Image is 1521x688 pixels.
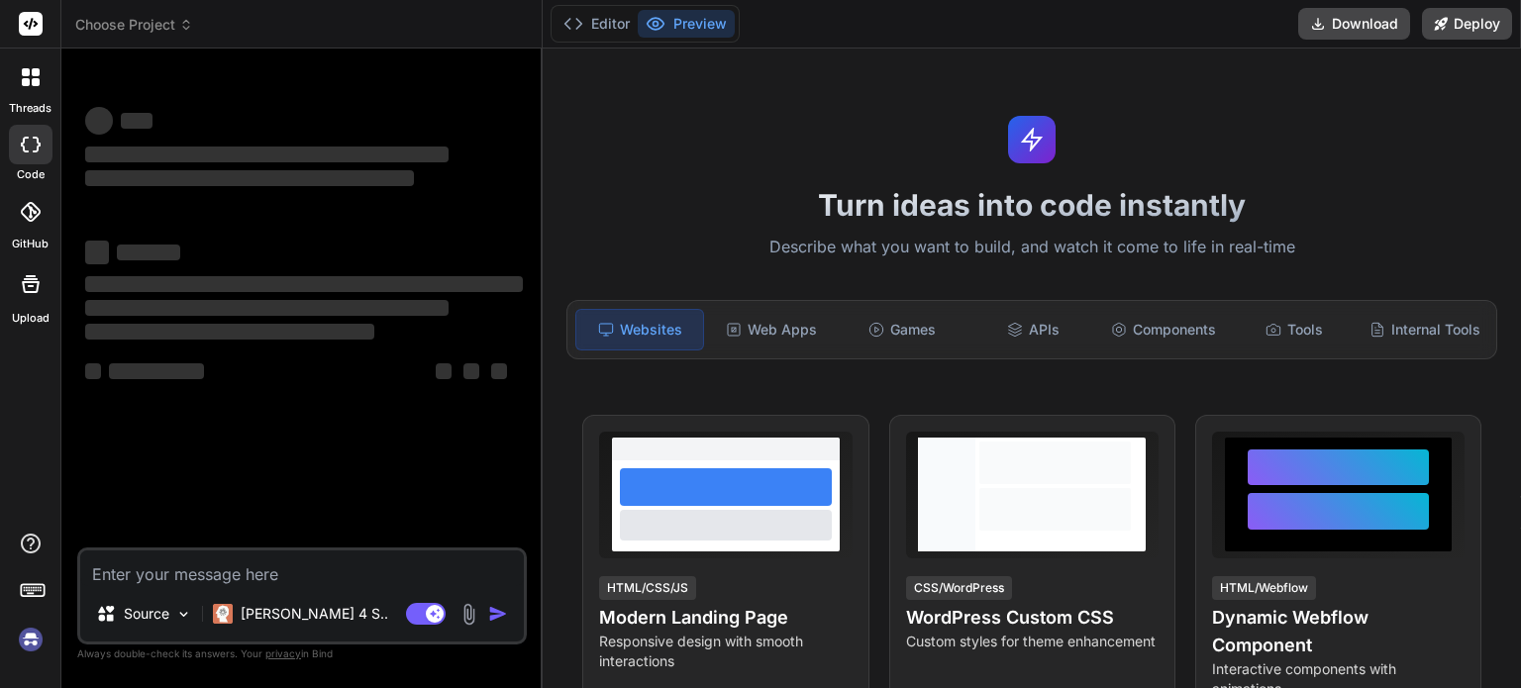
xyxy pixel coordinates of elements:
[491,363,507,379] span: ‌
[906,604,1159,632] h4: WordPress Custom CSS
[463,363,479,379] span: ‌
[85,107,113,135] span: ‌
[77,644,527,663] p: Always double-check its answers. Your in Bind
[175,606,192,623] img: Pick Models
[555,235,1509,260] p: Describe what you want to build, and watch it come to life in real-time
[906,576,1012,600] div: CSS/WordPress
[213,604,233,624] img: Claude 4 Sonnet
[9,100,51,117] label: threads
[85,324,374,340] span: ‌
[1422,8,1512,40] button: Deploy
[117,245,180,260] span: ‌
[85,170,414,186] span: ‌
[839,309,965,350] div: Games
[1231,309,1358,350] div: Tools
[575,309,704,350] div: Websites
[12,310,50,327] label: Upload
[85,147,449,162] span: ‌
[638,10,735,38] button: Preview
[124,604,169,624] p: Source
[85,363,101,379] span: ‌
[121,113,152,129] span: ‌
[241,604,388,624] p: [PERSON_NAME] 4 S..
[85,276,523,292] span: ‌
[85,300,449,316] span: ‌
[265,647,301,659] span: privacy
[556,10,638,38] button: Editor
[599,604,852,632] h4: Modern Landing Page
[1362,309,1488,350] div: Internal Tools
[488,604,508,624] img: icon
[555,187,1509,223] h1: Turn ideas into code instantly
[1212,576,1316,600] div: HTML/Webflow
[969,309,1096,350] div: APIs
[906,632,1159,651] p: Custom styles for theme enhancement
[85,241,109,264] span: ‌
[436,363,452,379] span: ‌
[14,623,48,656] img: signin
[17,166,45,183] label: code
[1100,309,1227,350] div: Components
[109,363,204,379] span: ‌
[599,632,852,671] p: Responsive design with smooth interactions
[12,236,49,252] label: GitHub
[1212,604,1465,659] h4: Dynamic Webflow Component
[599,576,696,600] div: HTML/CSS/JS
[457,603,480,626] img: attachment
[1298,8,1410,40] button: Download
[708,309,835,350] div: Web Apps
[75,15,193,35] span: Choose Project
